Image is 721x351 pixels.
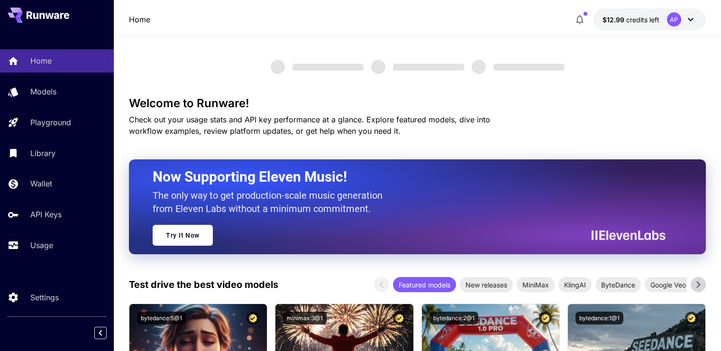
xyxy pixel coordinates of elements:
div: Collapse sidebar [101,324,114,342]
span: Google Veo [645,280,692,290]
nav: breadcrumb [129,14,150,25]
button: bytedance:2@1 [429,312,478,324]
button: Collapse sidebar [94,327,107,339]
span: Check out your usage stats and API key performance at a glance. Explore featured models, dive int... [129,115,490,136]
p: Playground [30,117,71,128]
div: New releases [460,277,513,292]
div: Featured models [393,277,456,292]
p: API Keys [30,209,62,220]
span: ByteDance [595,280,641,290]
p: Test drive the best video models [129,277,278,292]
div: MiniMax [517,277,555,292]
button: Certified Model – Vetted for best performance and includes a commercial license. [246,312,259,324]
p: Wallet [30,178,52,189]
p: Home [30,55,52,66]
div: AP [667,12,681,27]
p: Models [30,86,56,97]
button: Certified Model – Vetted for best performance and includes a commercial license. [685,312,698,324]
div: ByteDance [595,277,641,292]
button: bytedance:1@1 [575,312,623,324]
button: Certified Model – Vetted for best performance and includes a commercial license. [393,312,406,324]
a: Home [129,14,150,25]
p: Usage [30,240,53,251]
p: The only way to get production-scale music generation from Eleven Labs without a minimum commitment. [153,189,390,215]
button: minimax:3@1 [283,312,327,324]
span: $12.99 [602,16,626,24]
span: credits left [626,16,659,24]
div: KlingAI [558,277,592,292]
span: MiniMax [517,280,555,290]
h2: Now Supporting Eleven Music! [153,168,658,186]
span: KlingAI [558,280,592,290]
span: New releases [460,280,513,290]
p: Settings [30,292,59,303]
a: Try It Now [153,225,213,246]
div: Google Veo [645,277,692,292]
button: bytedance:5@1 [137,312,186,324]
button: $12.98653AP [593,9,706,30]
div: $12.98653 [602,15,659,25]
h3: Welcome to Runware! [129,97,706,110]
button: Certified Model – Vetted for best performance and includes a commercial license. [539,312,552,324]
span: Featured models [393,280,456,290]
p: Library [30,148,55,159]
